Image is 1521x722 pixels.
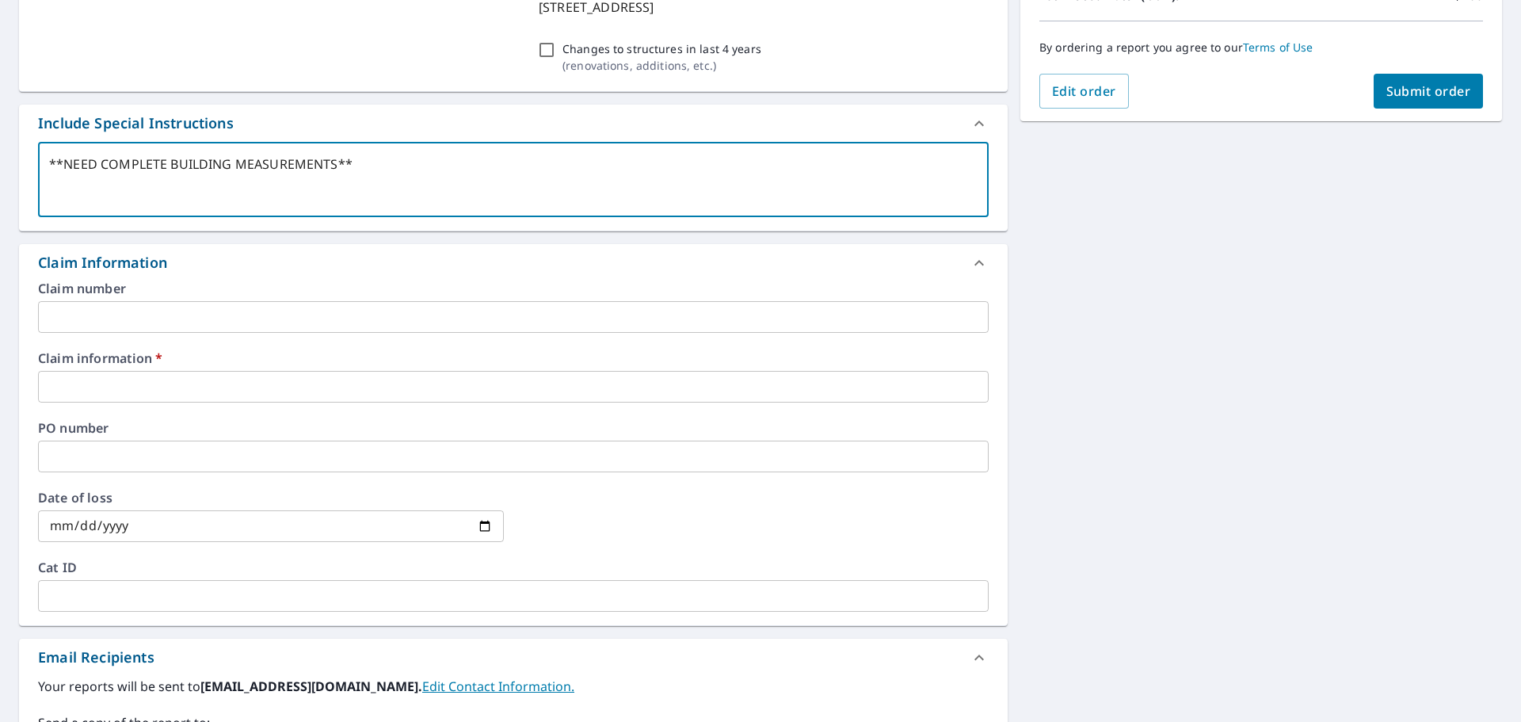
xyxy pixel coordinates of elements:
[422,678,574,695] a: EditContactInfo
[1386,82,1471,100] span: Submit order
[38,352,989,365] label: Claim information
[38,252,167,273] div: Claim Information
[19,244,1008,282] div: Claim Information
[49,157,978,202] textarea: **NEED COMPLETE BUILDING MEASUREMENTS**
[19,639,1008,677] div: Email Recipients
[562,57,761,74] p: ( renovations, additions, etc. )
[1039,40,1483,55] p: By ordering a report you agree to our
[38,491,504,504] label: Date of loss
[38,113,234,134] div: Include Special Instructions
[38,561,989,574] label: Cat ID
[1243,40,1313,55] a: Terms of Use
[38,647,154,668] div: Email Recipients
[1052,82,1116,100] span: Edit order
[1039,74,1129,109] button: Edit order
[200,678,422,695] b: [EMAIL_ADDRESS][DOMAIN_NAME].
[38,422,989,434] label: PO number
[38,677,989,696] label: Your reports will be sent to
[562,40,761,57] p: Changes to structures in last 4 years
[1374,74,1484,109] button: Submit order
[19,105,1008,143] div: Include Special Instructions
[38,282,989,295] label: Claim number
